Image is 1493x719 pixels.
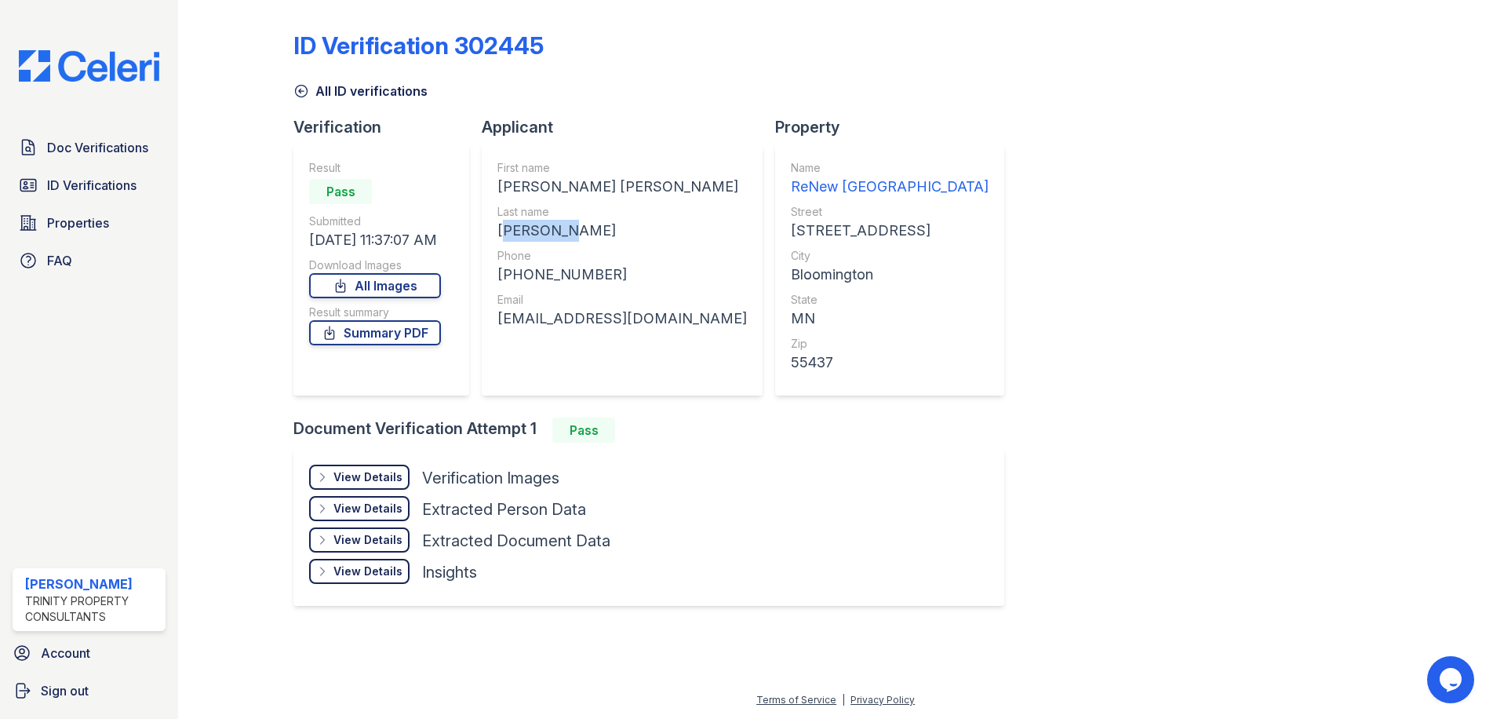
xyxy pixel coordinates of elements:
div: [STREET_ADDRESS] [791,220,989,242]
a: ID Verifications [13,170,166,201]
a: Doc Verifications [13,132,166,163]
div: [PERSON_NAME] [497,220,747,242]
div: ReNew [GEOGRAPHIC_DATA] [791,176,989,198]
div: Zip [791,336,989,352]
div: Submitted [309,214,441,229]
div: Extracted Person Data [422,498,586,520]
div: Extracted Document Data [422,530,610,552]
span: ID Verifications [47,176,137,195]
div: Name [791,160,989,176]
span: Account [41,644,90,662]
div: MN [791,308,989,330]
div: Pass [309,179,372,204]
a: Terms of Service [756,694,836,706]
div: Last name [497,204,747,220]
div: First name [497,160,747,176]
div: Bloomington [791,264,989,286]
div: View Details [333,469,402,485]
img: CE_Logo_Blue-a8612792a0a2168367f1c8372b55b34899dd931a85d93a1a3d3e32e68fde9ad4.png [6,50,172,82]
div: Pass [552,418,615,443]
a: Properties [13,207,166,239]
span: Doc Verifications [47,138,148,157]
a: All ID verifications [293,82,428,100]
a: Sign out [6,675,172,706]
div: Download Images [309,257,441,273]
div: ID Verification 302445 [293,31,544,60]
div: [PERSON_NAME] [25,575,159,593]
div: [PHONE_NUMBER] [497,264,747,286]
div: Applicant [482,116,775,138]
div: | [842,694,845,706]
div: Street [791,204,989,220]
div: Verification [293,116,482,138]
div: Trinity Property Consultants [25,593,159,625]
div: [PERSON_NAME] [PERSON_NAME] [497,176,747,198]
div: Document Verification Attempt 1 [293,418,1017,443]
div: 55437 [791,352,989,374]
a: Privacy Policy [850,694,915,706]
div: Verification Images [422,467,559,489]
div: Insights [422,561,477,583]
a: Account [6,637,172,669]
a: Name ReNew [GEOGRAPHIC_DATA] [791,160,989,198]
div: Result [309,160,441,176]
div: [EMAIL_ADDRESS][DOMAIN_NAME] [497,308,747,330]
a: FAQ [13,245,166,276]
div: Email [497,292,747,308]
div: Property [775,116,1017,138]
div: View Details [333,501,402,516]
a: Summary PDF [309,320,441,345]
span: FAQ [47,251,72,270]
div: Result summary [309,305,441,320]
span: Sign out [41,681,89,700]
div: Phone [497,248,747,264]
a: All Images [309,273,441,298]
div: State [791,292,989,308]
iframe: chat widget [1427,656,1477,703]
span: Properties [47,214,109,232]
div: View Details [333,532,402,548]
div: City [791,248,989,264]
div: View Details [333,564,402,579]
div: [DATE] 11:37:07 AM [309,229,441,251]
